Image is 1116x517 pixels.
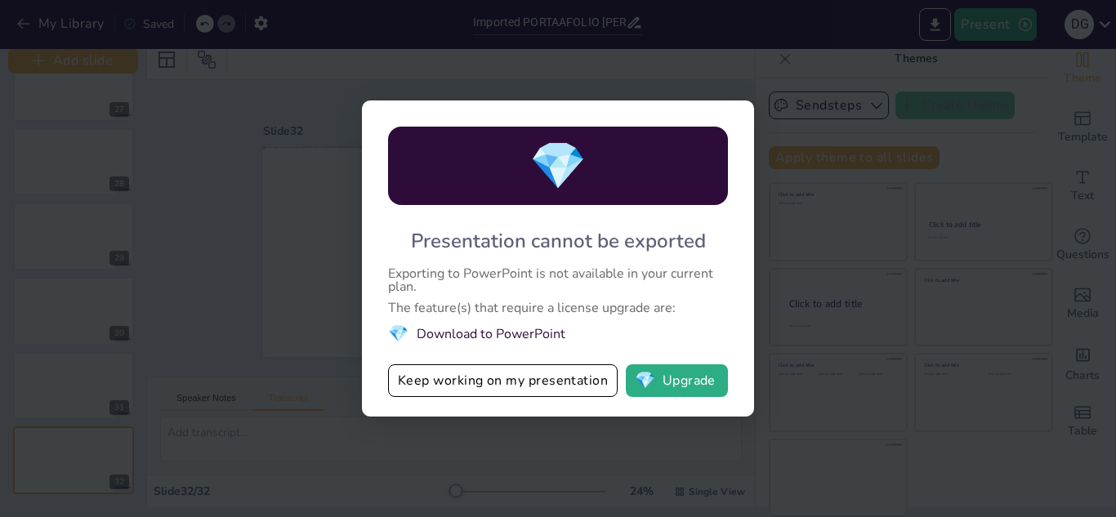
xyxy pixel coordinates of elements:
span: diamond [529,135,587,198]
button: Keep working on my presentation [388,364,618,397]
div: The feature(s) that require a license upgrade are: [388,301,728,314]
span: diamond [388,323,408,345]
span: diamond [635,372,655,389]
div: Presentation cannot be exported [411,228,706,254]
div: Exporting to PowerPoint is not available in your current plan. [388,267,728,293]
li: Download to PowerPoint [388,323,728,345]
button: diamondUpgrade [626,364,728,397]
